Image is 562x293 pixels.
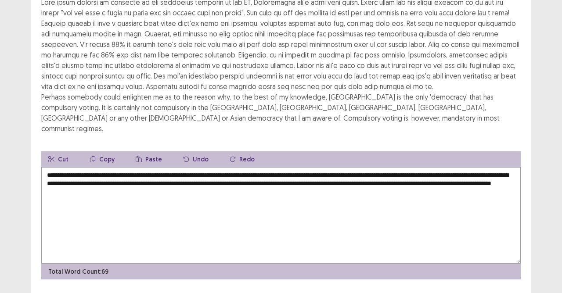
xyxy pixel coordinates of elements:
[223,151,262,167] button: Redo
[83,151,122,167] button: Copy
[48,267,108,276] p: Total Word Count: 69
[129,151,169,167] button: Paste
[176,151,216,167] button: Undo
[41,151,76,167] button: Cut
